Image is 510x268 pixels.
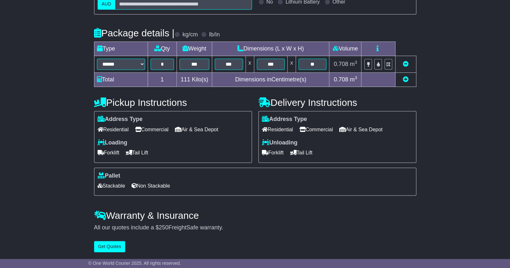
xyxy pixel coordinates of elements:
label: kg/cm [182,31,198,38]
td: Qty [148,42,177,56]
span: 111 [181,76,190,83]
td: Weight [177,42,212,56]
span: © One World Courier 2025. All rights reserved. [88,261,181,266]
h4: Package details | [94,28,175,38]
label: lb/in [209,31,220,38]
sup: 3 [355,75,357,80]
h4: Pickup Instructions [94,97,252,108]
h4: Delivery Instructions [258,97,416,108]
span: Tail Lift [126,148,148,158]
span: Tail Lift [290,148,313,158]
label: Address Type [98,116,143,123]
label: Address Type [262,116,307,123]
span: Air & Sea Depot [339,125,383,134]
h4: Warranty & Insurance [94,210,416,221]
span: Residential [98,125,129,134]
td: x [246,56,254,73]
td: Kilo(s) [177,73,212,87]
span: Forklift [262,148,284,158]
span: Commercial [299,125,333,134]
span: m [350,76,357,83]
span: Air & Sea Depot [175,125,218,134]
span: Commercial [135,125,169,134]
span: 0.708 [334,76,348,83]
td: Dimensions in Centimetre(s) [212,73,329,87]
a: Remove this item [403,61,409,67]
td: Volume [329,42,361,56]
td: Dimensions (L x W x H) [212,42,329,56]
td: 1 [148,73,177,87]
a: Add new item [403,76,409,83]
td: Type [94,42,148,56]
span: Forklift [98,148,119,158]
span: Non Stackable [132,181,170,191]
sup: 3 [355,60,357,65]
span: Stackable [98,181,125,191]
span: 250 [159,224,169,231]
button: Get Quotes [94,241,125,252]
div: All our quotes include a $ FreightSafe warranty. [94,224,416,231]
label: Pallet [98,172,120,180]
span: 0.708 [334,61,348,67]
label: Unloading [262,139,298,146]
td: x [287,56,296,73]
span: Residential [262,125,293,134]
span: m [350,61,357,67]
label: Loading [98,139,127,146]
td: Total [94,73,148,87]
